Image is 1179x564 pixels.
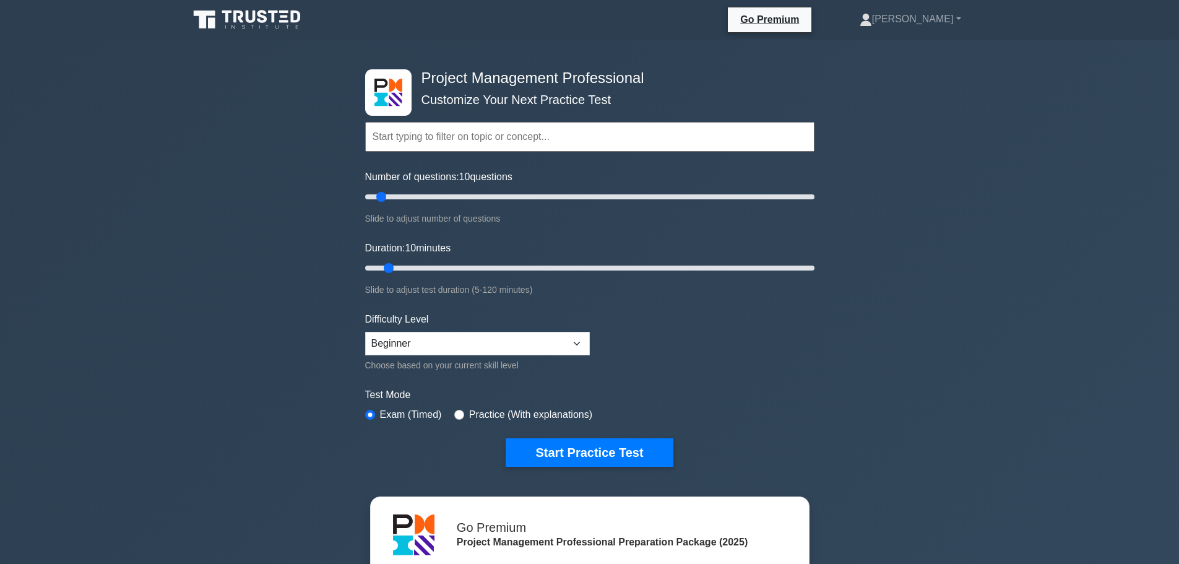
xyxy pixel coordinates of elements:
[830,7,991,32] a: [PERSON_NAME]
[365,211,814,226] div: Slide to adjust number of questions
[459,171,470,182] span: 10
[365,282,814,297] div: Slide to adjust test duration (5-120 minutes)
[405,243,416,253] span: 10
[365,241,451,256] label: Duration: minutes
[365,122,814,152] input: Start typing to filter on topic or concept...
[506,438,673,467] button: Start Practice Test
[365,170,512,184] label: Number of questions: questions
[365,312,429,327] label: Difficulty Level
[733,12,806,27] a: Go Premium
[469,407,592,422] label: Practice (With explanations)
[365,388,814,402] label: Test Mode
[380,407,442,422] label: Exam (Timed)
[417,69,754,87] h4: Project Management Professional
[365,358,590,373] div: Choose based on your current skill level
